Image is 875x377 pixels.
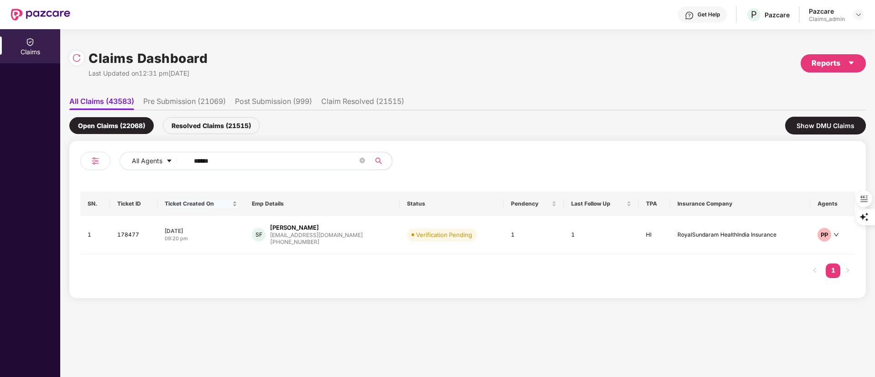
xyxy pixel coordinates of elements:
span: down [833,232,839,238]
li: All Claims (43583) [69,97,134,110]
div: Resolved Claims (21515) [163,117,260,134]
li: Next Page [840,263,855,278]
div: [PHONE_NUMBER] [270,238,363,247]
th: SN. [80,191,110,216]
span: right [845,268,850,273]
div: Pazcare [809,7,845,15]
span: search [370,157,387,165]
div: Pazcare [765,10,790,19]
td: 1 [564,216,639,254]
td: HI [639,216,670,254]
img: svg+xml;base64,PHN2ZyB4bWxucz0iaHR0cDovL3d3dy53My5vcmcvMjAwMC9zdmciIHdpZHRoPSIyNCIgaGVpZ2h0PSIyNC... [90,155,101,166]
div: [DATE] [165,227,237,235]
li: Post Submission (999) [235,97,312,110]
div: Last Updated on 12:31 pm[DATE] [89,68,208,78]
button: right [840,263,855,278]
th: Ticket ID [110,191,157,216]
th: Pendency [504,191,564,216]
span: caret-down [848,59,855,67]
div: SF [252,228,266,242]
img: svg+xml;base64,PHN2ZyBpZD0iRHJvcGRvd24tMzJ4MzIiIHhtbG5zPSJodHRwOi8vd3d3LnczLm9yZy8yMDAwL3N2ZyIgd2... [855,11,862,18]
span: Last Follow Up [571,200,625,207]
td: RoyalSundaram HealthIndia Insurance [670,216,810,254]
div: 09:20 pm [165,235,237,243]
button: search [370,152,392,170]
div: [EMAIL_ADDRESS][DOMAIN_NAME] [270,232,363,238]
li: Pre Submission (21069) [143,97,226,110]
a: 1 [826,263,840,277]
span: Pendency [511,200,550,207]
th: Agents [810,191,855,216]
div: Open Claims (22068) [69,117,154,134]
div: Verification Pending [416,230,472,239]
span: P [751,9,757,20]
img: svg+xml;base64,PHN2ZyBpZD0iSGVscC0zMngzMiIgeG1sbnM9Imh0dHA6Ly93d3cudzMub3JnLzIwMDAvc3ZnIiB3aWR0aD... [685,11,694,20]
div: Get Help [698,11,720,18]
li: Previous Page [807,263,822,278]
span: left [812,268,818,273]
div: Reports [812,57,855,69]
li: Claim Resolved (21515) [321,97,404,110]
img: svg+xml;base64,PHN2ZyBpZD0iUmVsb2FkLTMyeDMyIiB4bWxucz0iaHR0cDovL3d3dy53My5vcmcvMjAwMC9zdmciIHdpZH... [72,53,81,62]
span: close-circle [359,157,365,165]
td: 1 [80,216,110,254]
div: [PERSON_NAME] [270,223,319,232]
img: svg+xml;base64,PHN2ZyBpZD0iQ2xhaW0iIHhtbG5zPSJodHRwOi8vd3d3LnczLm9yZy8yMDAwL3N2ZyIgd2lkdGg9IjIwIi... [26,37,35,46]
span: Ticket Created On [165,200,230,207]
button: left [807,263,822,278]
th: Emp Details [245,191,399,216]
li: 1 [826,263,840,278]
div: Claims_admin [809,15,845,23]
span: All Agents [132,156,162,166]
span: caret-down [166,158,172,165]
th: Status [400,191,504,216]
div: Show DMU Claims [785,117,866,134]
th: Ticket Created On [157,191,245,216]
th: Last Follow Up [564,191,639,216]
h1: Claims Dashboard [89,48,208,68]
button: All Agentscaret-down [120,152,192,170]
td: 1 [504,216,564,254]
img: New Pazcare Logo [11,9,70,21]
td: 178477 [110,216,157,254]
th: TPA [639,191,670,216]
span: close-circle [359,158,365,163]
th: Insurance Company [670,191,810,216]
div: PP [818,228,831,242]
